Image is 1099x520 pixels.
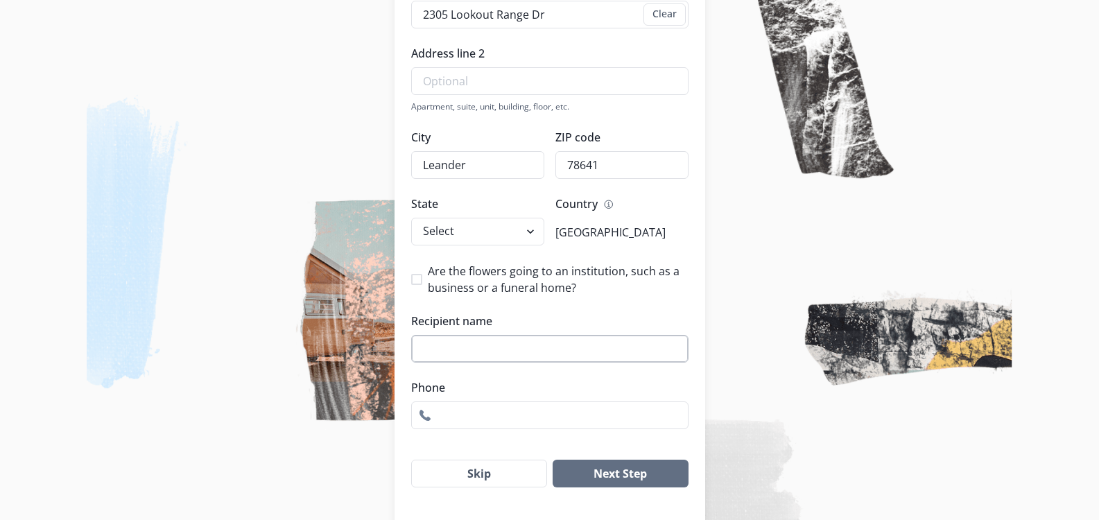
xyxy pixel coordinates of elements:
[555,151,689,179] input: 5 digits
[411,129,536,146] label: City
[411,196,536,212] label: State
[428,263,689,296] span: Are the flowers going to an institution, such as a business or a funeral home?
[555,196,680,214] label: Country
[411,67,689,95] input: Optional
[553,460,688,487] button: Next Step
[411,460,548,487] button: Skip
[411,45,680,62] label: Address line 2
[411,379,680,396] label: Phone
[555,224,666,241] p: [GEOGRAPHIC_DATA]
[600,196,617,213] button: Info
[411,313,680,329] label: Recipient name
[643,3,686,26] button: Clear
[411,101,689,112] div: Apartment, suite, unit, building, floor, etc.
[555,129,680,146] label: ZIP code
